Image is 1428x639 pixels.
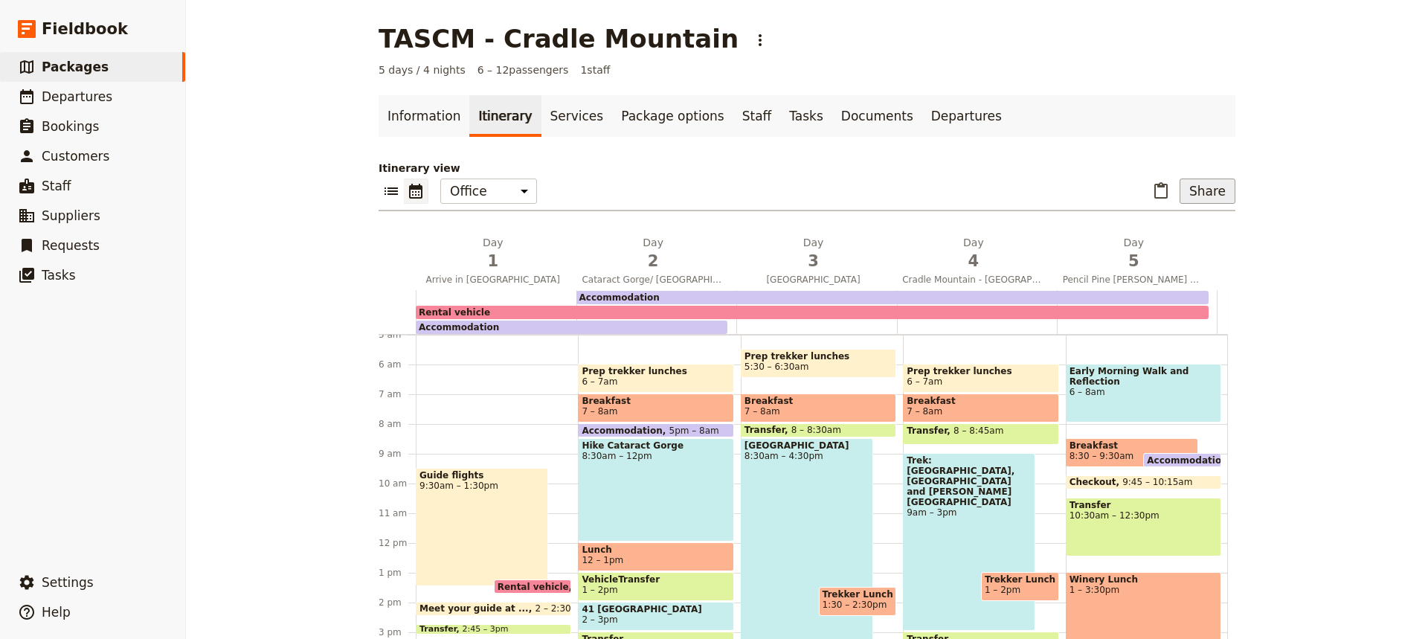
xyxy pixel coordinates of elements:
[1180,179,1235,204] button: Share
[780,95,832,137] a: Tasks
[582,250,724,272] span: 2
[416,624,571,635] div: Transfer2:45 – 3pm
[578,364,733,393] div: Prep trekker lunches6 – 7am
[498,582,576,591] span: Rental vehicle
[379,24,739,54] h1: TASCM - Cradle Mountain
[1070,500,1218,510] span: Transfer
[907,455,1032,507] span: Trek: [GEOGRAPHIC_DATA], [GEOGRAPHIC_DATA] and [PERSON_NAME][GEOGRAPHIC_DATA]
[379,448,416,460] div: 9 am
[981,572,1059,601] div: Trekker Lunch1 – 2pm
[733,95,781,137] a: Staff
[42,268,76,283] span: Tasks
[741,423,896,437] div: Transfer8 – 8:30am
[379,359,416,370] div: 6 am
[1148,179,1174,204] button: Paste itinerary item
[744,362,809,372] span: 5:30 – 6:30am
[903,394,1058,423] div: Breakfast7 – 8am
[1070,387,1218,397] span: 6 – 8am
[582,440,730,451] span: Hike Cataract Gorge
[578,423,733,437] div: Accommodation5pm – 8am
[541,95,613,137] a: Services
[379,597,416,609] div: 2 pm
[582,366,730,376] span: Prep trekker lunches
[985,585,1020,595] span: 1 – 2pm
[379,507,416,519] div: 11 am
[832,95,922,137] a: Documents
[419,470,544,481] span: Guide flights
[669,426,719,435] span: 5pm – 8am
[742,250,884,272] span: 3
[416,235,576,290] button: Day1Arrive in [GEOGRAPHIC_DATA]
[419,322,499,333] span: Accommodation
[416,468,548,586] div: Guide flights9:30am – 1:30pm
[379,388,416,400] div: 7 am
[902,235,1044,272] h2: Day
[578,572,733,601] div: VehicleTransfer1 – 2pm
[612,95,733,137] a: Package options
[582,614,617,625] span: 2 – 3pm
[578,438,733,542] div: Hike Cataract Gorge8:30am – 12pm
[744,406,780,417] span: 7 – 8am
[896,274,1050,286] span: Cradle Mountain - [GEOGRAPHIC_DATA]
[477,62,569,77] span: 6 – 12 passengers
[416,602,571,616] div: Meet your guide at ...2 – 2:30pm
[42,18,128,40] span: Fieldbook
[903,423,1058,445] div: Transfer8 – 8:45am
[1066,475,1221,489] div: Checkout9:45 – 10:15am
[42,179,71,193] span: Staff
[1066,364,1221,423] div: Early Morning Walk and Reflection6 – 8am
[42,575,94,590] span: Settings
[419,625,463,634] span: Transfer
[578,394,733,423] div: Breakfast7 – 8am
[1070,510,1218,521] span: 10:30am – 12:30pm
[379,161,1235,176] p: Itinerary view
[416,274,570,286] span: Arrive in [GEOGRAPHIC_DATA]
[42,149,109,164] span: Customers
[1066,438,1198,467] div: Breakfast8:30 – 9:30am
[896,235,1056,290] button: Day4Cradle Mountain - [GEOGRAPHIC_DATA]
[823,589,893,600] span: Trekker Lunch
[907,376,942,387] span: 6 – 7am
[903,364,1058,393] div: Prep trekker lunches6 – 7am
[1066,498,1221,556] div: Transfer10:30am – 12:30pm
[469,95,541,137] a: Itinerary
[379,478,416,489] div: 10 am
[463,625,509,634] span: 2:45 – 3pm
[582,574,730,585] span: VehicleTransfer
[379,95,469,137] a: Information
[582,451,730,461] span: 8:30am – 12pm
[419,307,490,318] span: Rental vehicle
[823,600,887,610] span: 1:30 – 2:30pm
[404,179,428,204] button: Calendar view
[907,507,1032,518] span: 9am – 3pm
[422,235,564,272] h2: Day
[1143,453,1221,467] div: Accommodation
[535,603,585,614] span: 2 – 2:30pm
[744,396,892,406] span: Breakfast
[422,250,564,272] span: 1
[744,351,892,362] span: Prep trekker lunches
[416,321,727,334] div: Accommodation
[907,396,1055,406] span: Breakfast
[419,603,535,614] span: Meet your guide at ...
[1057,274,1211,286] span: Pencil Pine [PERSON_NAME] Walk, Winery Lunch
[744,440,869,451] span: [GEOGRAPHIC_DATA]
[582,604,730,614] span: 41 [GEOGRAPHIC_DATA]
[42,208,100,223] span: Suppliers
[416,306,1209,319] div: Rental vehicle
[907,426,953,436] span: Transfer
[922,95,1011,137] a: Departures
[578,602,733,631] div: 41 [GEOGRAPHIC_DATA]2 – 3pm
[42,238,100,253] span: Requests
[379,329,416,341] div: 5 am
[582,376,617,387] span: 6 – 7am
[416,290,1218,334] div: AccommodationRental vehicleAccommodation
[1070,451,1134,461] span: 8:30 – 9:30am
[1070,366,1218,387] span: Early Morning Walk and Reflection
[579,292,660,303] span: Accommodation
[907,366,1055,376] span: Prep trekker lunches
[582,396,730,406] span: Breakfast
[744,425,791,435] span: Transfer
[1063,235,1205,272] h2: Day
[736,274,890,286] span: [GEOGRAPHIC_DATA]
